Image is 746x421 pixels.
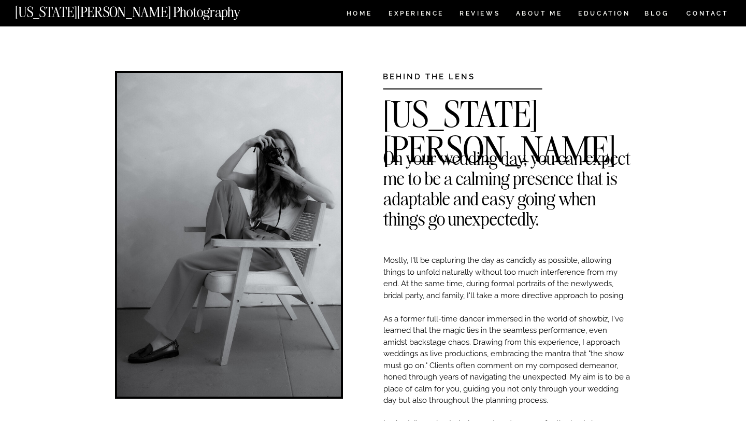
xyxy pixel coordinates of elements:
[389,10,443,19] a: Experience
[345,10,374,19] a: HOME
[460,10,498,19] a: REVIEWS
[15,5,275,14] a: [US_STATE][PERSON_NAME] Photography
[383,148,631,163] h2: On your wedding day, you can expect me to be a calming presence that is adaptable and easy going ...
[383,97,631,113] h2: [US_STATE][PERSON_NAME]
[644,10,669,19] a: BLOG
[515,10,563,19] a: ABOUT ME
[577,10,632,19] a: EDUCATION
[686,8,729,19] a: CONTACT
[383,71,510,79] h3: BEHIND THE LENS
